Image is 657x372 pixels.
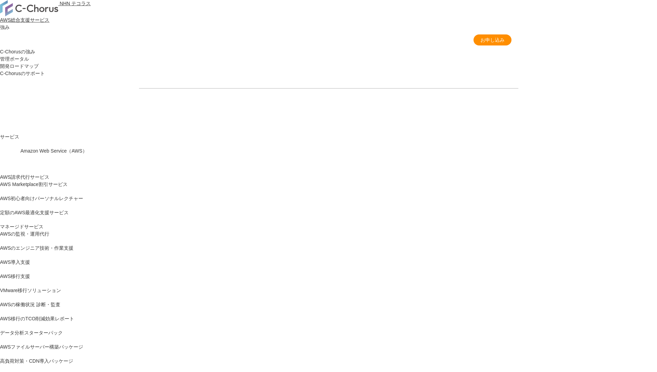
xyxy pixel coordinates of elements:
span: Amazon Web Service（AWS） [20,148,87,154]
a: まずは相談する [332,100,442,116]
a: 特長・メリット [341,37,375,44]
span: お申し込み [474,37,511,44]
a: 請求代行プラン [298,37,331,44]
img: 矢印 [314,106,319,109]
a: 請求代行 導入事例 [385,37,425,44]
img: 矢印 [431,106,437,109]
a: 資料を請求する [215,100,325,116]
a: よくある質問 [434,37,463,44]
a: お申し込み [474,34,511,45]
